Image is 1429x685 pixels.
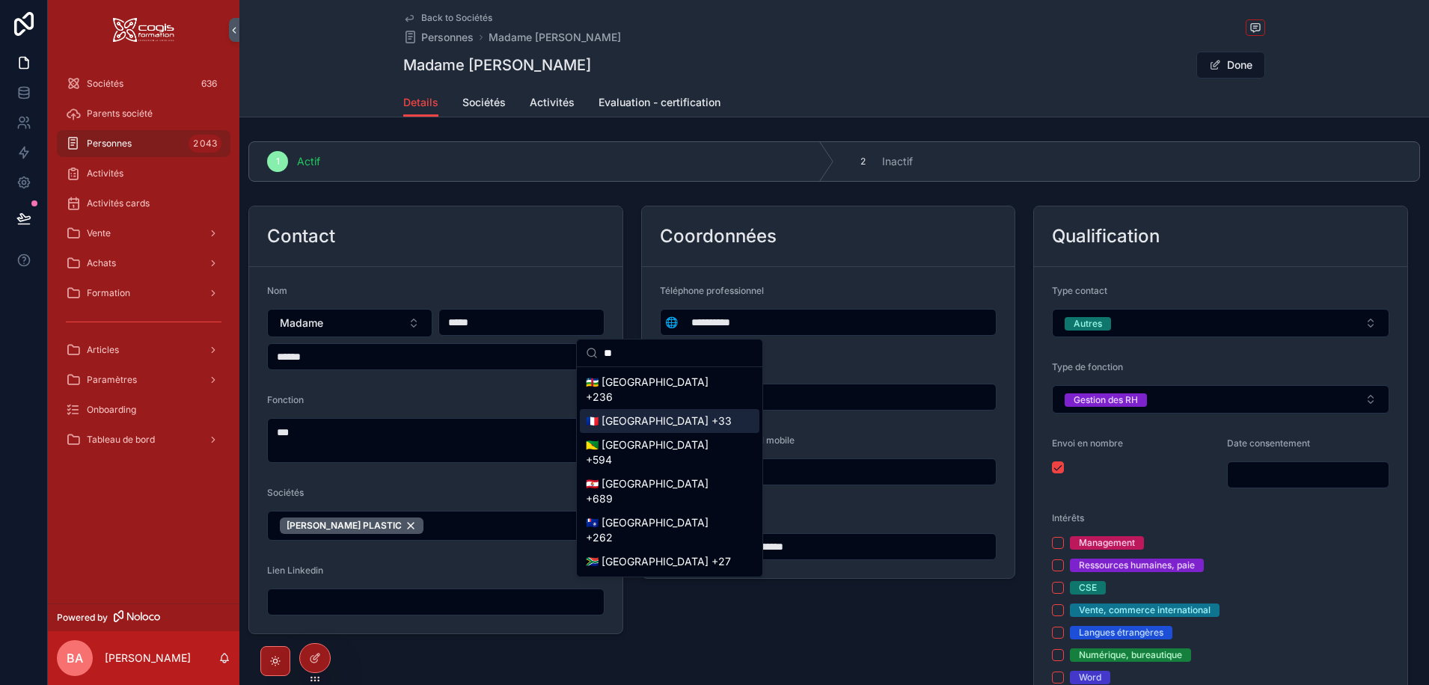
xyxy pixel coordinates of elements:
div: Langues étrangères [1079,626,1163,639]
span: Sociétés [462,95,506,110]
span: Details [403,95,438,110]
div: scrollable content [48,60,239,473]
a: Achats [57,250,230,277]
span: Sociétés [267,487,304,498]
div: 🇨🇫 [GEOGRAPHIC_DATA] +236 [580,370,759,409]
p: [PERSON_NAME] [105,651,191,666]
a: Personnes2 043 [57,130,230,157]
span: 🌐 [665,315,678,330]
span: Personnes [421,30,474,45]
button: Select Button [1052,309,1389,337]
span: Powered by [57,612,108,624]
a: Formation [57,280,230,307]
button: Done [1196,52,1265,79]
span: [PERSON_NAME] PLASTIC [287,520,402,532]
button: Unselect GESTION_DES_RH [1065,392,1147,407]
button: Select Button [267,309,432,337]
div: CSE [1079,581,1097,595]
div: Ressources humaines, paie [1079,559,1195,572]
h2: Coordonnées [660,224,777,248]
a: Activités [57,160,230,187]
div: Autres [1074,317,1102,331]
a: Onboarding [57,396,230,423]
span: Intérêts [1052,512,1084,523]
div: Suggestions [577,367,762,577]
span: Activités [87,168,123,179]
button: Select Button [267,511,605,541]
a: Powered by [48,603,239,631]
a: Vente [57,220,230,247]
button: Unselect AUTRES [1065,316,1111,331]
button: Select Button [661,309,682,336]
span: Personnes [87,138,132,150]
a: Personnes [403,30,474,45]
span: Envoi en nombre [1052,437,1123,449]
div: Management [1079,536,1135,550]
span: Inactif [882,154,913,169]
span: BA [67,649,83,667]
div: Numérique, bureautique [1079,648,1182,662]
h2: Qualification [1052,224,1160,248]
button: Select Button [1052,385,1389,414]
span: 1 [276,156,280,168]
span: Nom [267,285,287,296]
span: Tableau de bord [87,434,155,446]
span: Téléphone professionnel [660,285,764,296]
span: Madame [280,316,323,331]
span: Articles [87,344,119,356]
span: 2 [860,156,866,168]
div: 🇹🇫 [GEOGRAPHIC_DATA] +262 [580,511,759,550]
a: Sociétés [462,89,506,119]
div: 🇬🇫 [GEOGRAPHIC_DATA] +594 [580,433,759,472]
span: Date consentement [1227,437,1310,449]
a: Paramètres [57,366,230,393]
span: Sociétés [87,78,123,90]
h2: Contact [267,224,335,248]
button: Unselect 746 [280,517,423,534]
h1: Madame [PERSON_NAME] [403,55,591,76]
div: Gestion des RH [1074,393,1138,407]
span: Paramètres [87,374,137,386]
span: Activités [530,95,575,110]
span: Actif [297,154,320,169]
a: Activités cards [57,190,230,217]
span: Evaluation - certification [599,95,720,110]
div: 🇵🇫 [GEOGRAPHIC_DATA] +689 [580,472,759,511]
a: Activités [530,89,575,119]
div: Word [1079,671,1101,684]
span: Onboarding [87,404,136,416]
span: Type de fonction [1052,361,1123,372]
span: Vente [87,227,111,239]
a: Articles [57,337,230,363]
a: Madame [PERSON_NAME] [489,30,621,45]
img: App logo [113,18,174,42]
span: Fonction [267,394,304,405]
span: Parents société [87,108,153,120]
a: Parents société [57,100,230,127]
a: Sociétés636 [57,70,230,97]
div: 2 043 [189,135,221,153]
div: 🇫🇷 [GEOGRAPHIC_DATA] +33 [580,409,759,433]
div: Vente, commerce international [1079,603,1211,617]
span: Lien Linkedin [267,565,323,576]
span: Formation [87,287,130,299]
a: Back to Sociétés [403,12,492,24]
a: Tableau de bord [57,426,230,453]
span: Activités cards [87,197,150,209]
span: Back to Sociétés [421,12,492,24]
span: Type contact [1052,285,1107,296]
span: Achats [87,257,116,269]
a: Details [403,89,438,117]
a: Evaluation - certification [599,89,720,119]
div: 🇿🇦 [GEOGRAPHIC_DATA] +27 [580,550,759,574]
div: 636 [197,75,221,93]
